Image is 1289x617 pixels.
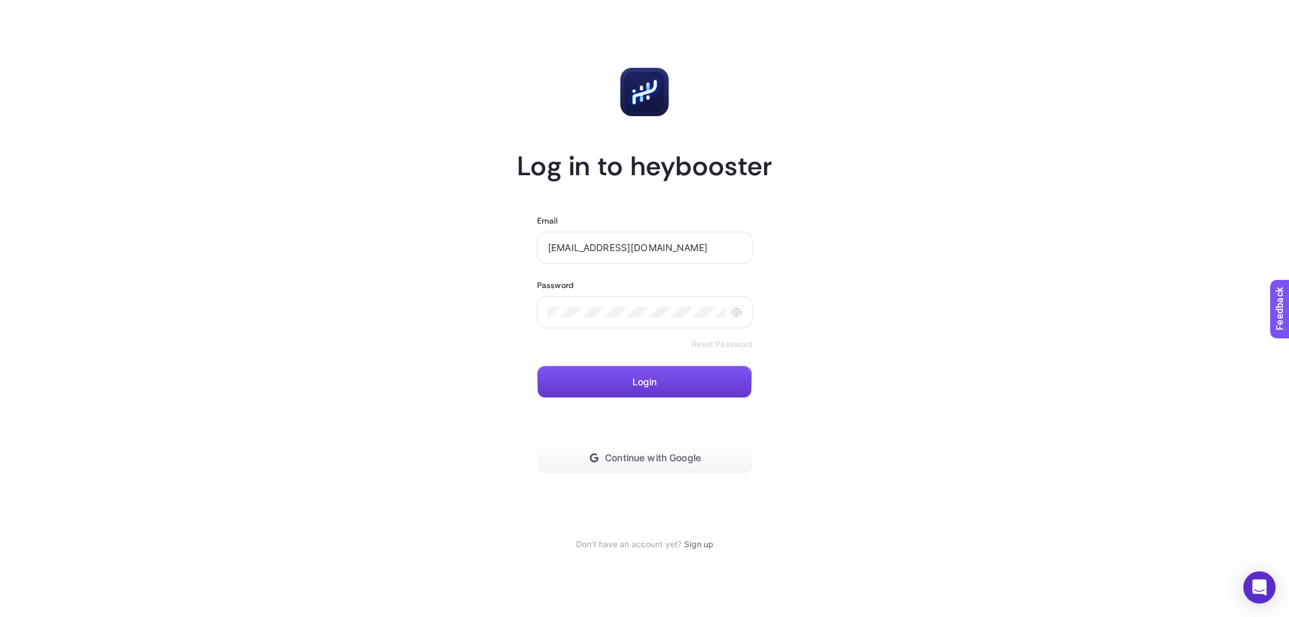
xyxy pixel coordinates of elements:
[1243,571,1276,604] div: Open Intercom Messenger
[8,4,51,15] span: Feedback
[537,280,573,291] label: Password
[537,216,559,226] label: Email
[548,242,742,253] input: Enter your email address
[576,539,681,550] span: Don't have an account yet?
[537,366,752,398] button: Login
[517,148,772,183] h1: Log in to heybooster
[691,339,753,350] a: Reset Password
[632,377,657,387] span: Login
[537,442,753,474] button: Continue with Google
[684,539,713,550] a: Sign up
[605,453,701,463] span: Continue with Google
